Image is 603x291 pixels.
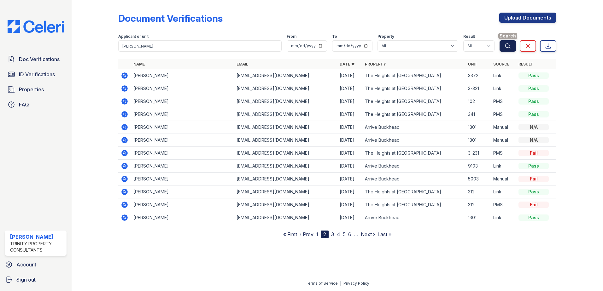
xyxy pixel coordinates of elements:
td: 5003 [465,173,491,185]
a: Sign out [3,273,69,286]
td: [EMAIL_ADDRESS][DOMAIN_NAME] [234,108,337,121]
a: Email [237,62,248,66]
div: Fail [518,176,549,182]
a: Next › [361,231,375,237]
a: Account [3,258,69,271]
td: Manual [491,121,516,134]
td: [EMAIL_ADDRESS][DOMAIN_NAME] [234,95,337,108]
a: Upload Documents [499,13,556,23]
td: 3-321 [465,82,491,95]
a: Date ▼ [340,62,355,66]
div: Fail [518,150,549,156]
td: [PERSON_NAME] [131,147,234,160]
td: The Heights at [GEOGRAPHIC_DATA] [362,69,465,82]
td: [DATE] [337,121,362,134]
td: Arrive Buckhead [362,134,465,147]
td: [PERSON_NAME] [131,211,234,224]
span: Doc Verifications [19,55,60,63]
td: The Heights at [GEOGRAPHIC_DATA] [362,82,465,95]
td: 1301 [465,121,491,134]
td: [PERSON_NAME] [131,69,234,82]
td: Manual [491,173,516,185]
a: Source [493,62,509,66]
a: 4 [337,231,340,237]
div: | [340,281,341,286]
a: Properties [5,83,67,96]
td: [EMAIL_ADDRESS][DOMAIN_NAME] [234,134,337,147]
td: [PERSON_NAME] [131,134,234,147]
td: Link [491,82,516,95]
td: [DATE] [337,69,362,82]
span: ID Verifications [19,71,55,78]
td: [DATE] [337,211,362,224]
td: [EMAIL_ADDRESS][DOMAIN_NAME] [234,82,337,95]
td: [EMAIL_ADDRESS][DOMAIN_NAME] [234,147,337,160]
td: 1301 [465,211,491,224]
td: Arrive Buckhead [362,160,465,173]
td: [PERSON_NAME] [131,198,234,211]
a: 5 [343,231,346,237]
label: From [287,34,296,39]
div: Pass [518,163,549,169]
td: [EMAIL_ADDRESS][DOMAIN_NAME] [234,160,337,173]
td: [EMAIL_ADDRESS][DOMAIN_NAME] [234,185,337,198]
span: Account [16,261,36,268]
td: 3372 [465,69,491,82]
td: 312 [465,185,491,198]
td: Arrive Buckhead [362,121,465,134]
td: [DATE] [337,185,362,198]
a: FAQ [5,98,67,111]
span: Sign out [16,276,36,283]
a: Name [133,62,145,66]
div: Pass [518,72,549,79]
div: Document Verifications [118,13,223,24]
span: … [354,231,358,238]
div: Pass [518,85,549,92]
td: [PERSON_NAME] [131,108,234,121]
td: PMS [491,95,516,108]
td: [PERSON_NAME] [131,82,234,95]
span: Properties [19,86,44,93]
td: 9103 [465,160,491,173]
label: To [332,34,337,39]
label: Applicant or unit [118,34,149,39]
a: 1 [316,231,318,237]
div: N/A [518,137,549,143]
a: Privacy Policy [343,281,369,286]
a: Terms of Service [306,281,338,286]
td: Manual [491,134,516,147]
td: 102 [465,95,491,108]
td: [PERSON_NAME] [131,173,234,185]
label: Result [463,34,475,39]
td: [PERSON_NAME] [131,121,234,134]
td: [EMAIL_ADDRESS][DOMAIN_NAME] [234,69,337,82]
div: Pass [518,214,549,221]
td: 341 [465,108,491,121]
td: [PERSON_NAME] [131,95,234,108]
td: Link [491,211,516,224]
td: [DATE] [337,134,362,147]
div: Pass [518,111,549,117]
a: Last » [378,231,391,237]
div: Fail [518,202,549,208]
td: [EMAIL_ADDRESS][DOMAIN_NAME] [234,121,337,134]
img: CE_Logo_Blue-a8612792a0a2168367f1c8372b55b34899dd931a85d93a1a3d3e32e68fde9ad4.png [3,20,69,33]
div: Trinity Property Consultants [10,241,64,253]
td: Link [491,69,516,82]
td: Link [491,185,516,198]
td: [DATE] [337,147,362,160]
div: Pass [518,98,549,105]
td: [DATE] [337,108,362,121]
td: [EMAIL_ADDRESS][DOMAIN_NAME] [234,198,337,211]
div: [PERSON_NAME] [10,233,64,241]
button: Search [500,40,516,52]
td: [DATE] [337,198,362,211]
div: 2 [321,231,329,238]
td: [DATE] [337,82,362,95]
td: The Heights at [GEOGRAPHIC_DATA] [362,198,465,211]
a: Property [365,62,386,66]
td: [EMAIL_ADDRESS][DOMAIN_NAME] [234,173,337,185]
td: [PERSON_NAME] [131,185,234,198]
td: [DATE] [337,95,362,108]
